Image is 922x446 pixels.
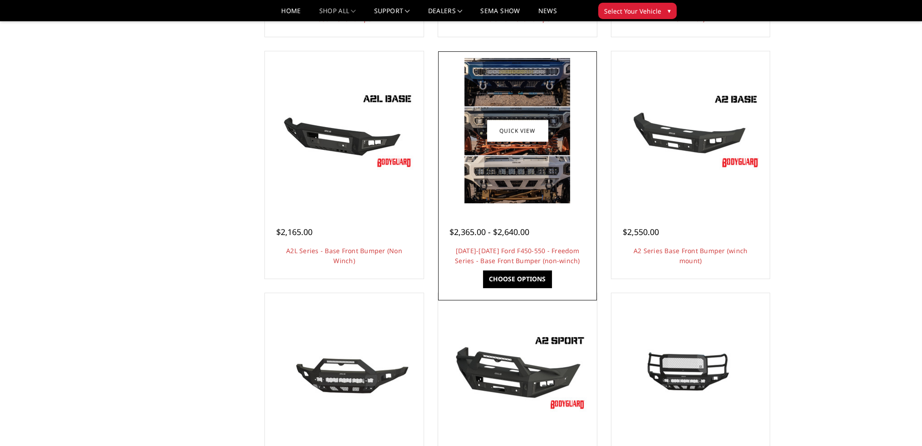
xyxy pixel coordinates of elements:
span: $2,550.00 [623,226,659,237]
span: ▾ [668,6,671,15]
a: A2L Series - Base Front Bumper (Non Winch) [286,246,402,265]
span: Select Your Vehicle [604,6,661,16]
span: $2,165.00 [276,226,312,237]
a: SEMA Show [480,8,520,21]
a: News [538,8,556,21]
span: $2,365.00 - $2,640.00 [449,226,529,237]
a: Quick view [487,120,548,141]
a: Choose Options [483,270,551,288]
button: Select Your Vehicle [598,3,677,19]
a: Support [374,8,410,21]
a: Dealers [428,8,463,21]
a: A2L Series - Base Front Bumper (Non Winch) A2L Series - Base Front Bumper (Non Winch) [267,54,421,208]
a: [DATE]-[DATE] Ford F450-550 - FT Series - Extreme Front Bumper [453,5,581,23]
img: 2017-2022 Ford F450-550 - Freedom Series - Sport Front Bumper (non-winch) [272,338,417,407]
a: 2017-2022 Ford F450-550 - Freedom Series - Base Front Bumper (non-winch) 2017-2022 Ford F450-550 ... [440,54,595,208]
a: A2 Series Base Front Bumper (winch mount) [634,246,748,265]
a: Home [281,8,301,21]
a: A2 Series Base Front Bumper (winch mount) A2 Series Base Front Bumper (winch mount) [614,54,768,208]
a: shop all [319,8,356,21]
a: [DATE]-[DATE] Ford F450-550 - Freedom Series - Base Front Bumper (non-winch) [455,246,580,265]
a: [DATE]-[DATE] Ford F450-550 - FT Series - Base Front Bumper [280,5,408,23]
img: 2017-2022 Ford F450-550 - Freedom Series - Base Front Bumper (non-winch) [464,58,570,203]
a: T2 Series - Extreme Front Bumper (receiver or winch) [623,5,758,23]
